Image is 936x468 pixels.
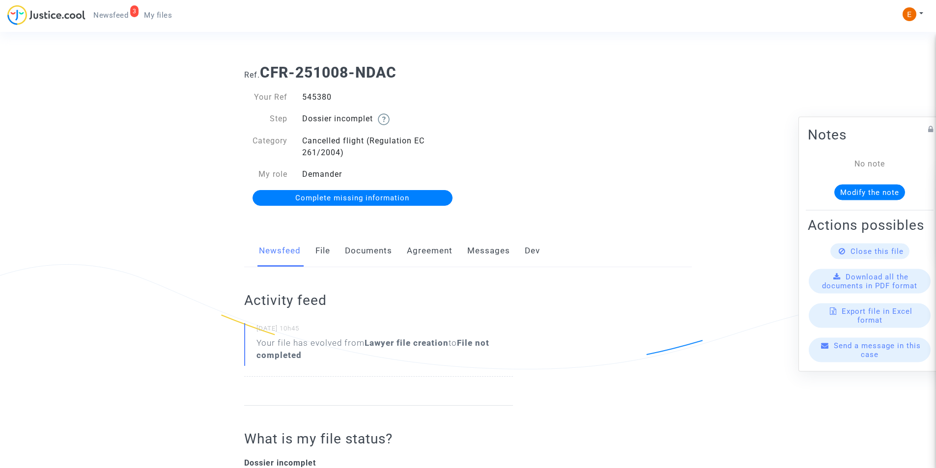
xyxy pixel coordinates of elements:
h2: Notes [808,126,932,143]
div: My role [237,168,295,180]
div: Your file has evolved from to [256,337,513,361]
div: No note [823,158,917,169]
h2: What is my file status? [244,430,513,447]
a: Agreement [407,235,453,267]
a: 3Newsfeed [85,8,136,23]
div: Cancelled flight (Regulation EC 261/2004) [295,135,468,159]
a: Documents [345,235,392,267]
b: File not completed [256,338,489,360]
div: Dossier incomplet [295,113,468,125]
div: Step [237,113,295,125]
a: Messages [467,235,510,267]
span: Close this file [851,247,904,255]
div: 545380 [295,91,468,103]
b: CFR-251008-NDAC [260,64,397,81]
span: Newsfeed [93,11,128,20]
div: Demander [295,168,468,180]
img: jc-logo.svg [7,5,85,25]
button: Modify the note [834,184,905,200]
span: Ref. [244,70,260,80]
small: [DATE] 10h45 [256,324,513,337]
img: ACg8ocIeiFvHKe4dA5oeRFd_CiCnuxWUEc1A2wYhRJE3TTWt=s96-c [903,7,916,21]
a: Dev [525,235,540,267]
b: Lawyer file creation [365,338,449,348]
span: My files [144,11,172,20]
div: Your Ref [237,91,295,103]
div: 3 [130,5,139,17]
a: Newsfeed [259,235,301,267]
span: Complete missing information [295,193,409,202]
div: Category [237,135,295,159]
span: Download all the documents in PDF format [822,272,917,290]
span: Send a message in this case [834,341,921,358]
h2: Activity feed [244,292,513,309]
img: help.svg [378,113,390,125]
a: File [315,235,330,267]
span: Export file in Excel format [842,306,912,324]
h2: Actions possibles [808,216,932,233]
a: My files [136,8,180,23]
